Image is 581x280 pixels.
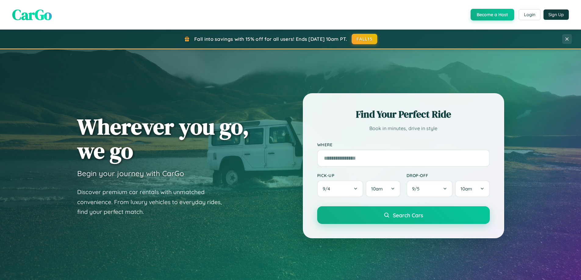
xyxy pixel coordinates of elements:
[77,187,230,217] p: Discover premium car rentals with unmatched convenience. From luxury vehicles to everyday rides, ...
[317,142,490,147] label: Where
[12,5,52,25] span: CarGo
[455,180,490,197] button: 10am
[77,169,184,178] h3: Begin your journey with CarGo
[543,9,569,20] button: Sign Up
[366,180,400,197] button: 10am
[393,212,423,218] span: Search Cars
[194,36,347,42] span: Fall into savings with 15% off for all users! Ends [DATE] 10am PT.
[317,108,490,121] h2: Find Your Perfect Ride
[317,173,400,178] label: Pick-up
[317,180,364,197] button: 9/4
[352,34,377,44] button: FALL15
[77,115,249,163] h1: Wherever you go, we go
[317,124,490,133] p: Book in minutes, drive in style
[371,186,383,192] span: 10am
[471,9,514,20] button: Become a Host
[407,173,490,178] label: Drop-off
[519,9,540,20] button: Login
[317,206,490,224] button: Search Cars
[412,186,422,192] span: 9 / 5
[407,180,453,197] button: 9/5
[461,186,472,192] span: 10am
[323,186,333,192] span: 9 / 4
